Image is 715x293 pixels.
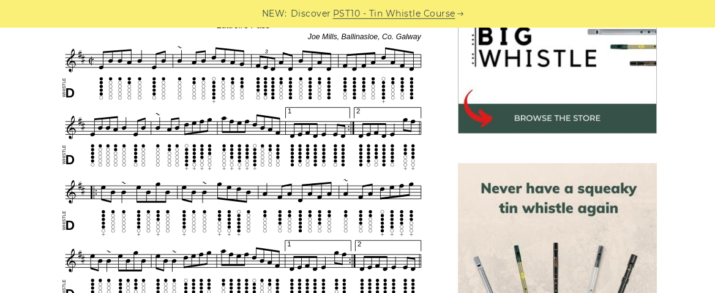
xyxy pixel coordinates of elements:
[291,7,331,21] span: Discover
[262,7,287,21] span: NEW:
[333,7,455,21] a: PST10 - Tin Whistle Course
